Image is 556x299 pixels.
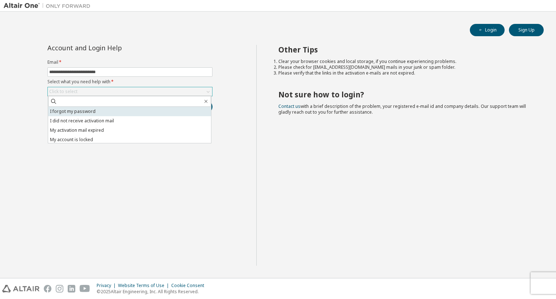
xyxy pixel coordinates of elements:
[49,89,77,94] div: Click to select
[97,283,118,289] div: Privacy
[80,285,90,292] img: youtube.svg
[48,107,211,116] li: I forgot my password
[171,283,208,289] div: Cookie Consent
[48,87,212,96] div: Click to select
[47,59,212,65] label: Email
[118,283,171,289] div: Website Terms of Use
[47,79,212,85] label: Select what you need help with
[56,285,63,292] img: instagram.svg
[44,285,51,292] img: facebook.svg
[278,64,531,70] li: Please check for [EMAIL_ADDRESS][DOMAIN_NAME] mails in your junk or spam folder.
[68,285,75,292] img: linkedin.svg
[470,24,505,36] button: Login
[278,103,300,109] a: Contact us
[278,59,531,64] li: Clear your browser cookies and local storage, if you continue experiencing problems.
[278,70,531,76] li: Please verify that the links in the activation e-mails are not expired.
[97,289,208,295] p: © 2025 Altair Engineering, Inc. All Rights Reserved.
[278,90,531,99] h2: Not sure how to login?
[4,2,94,9] img: Altair One
[278,103,526,115] span: with a brief description of the problem, your registered e-mail id and company details. Our suppo...
[47,45,180,51] div: Account and Login Help
[509,24,544,36] button: Sign Up
[278,45,531,54] h2: Other Tips
[2,285,39,292] img: altair_logo.svg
